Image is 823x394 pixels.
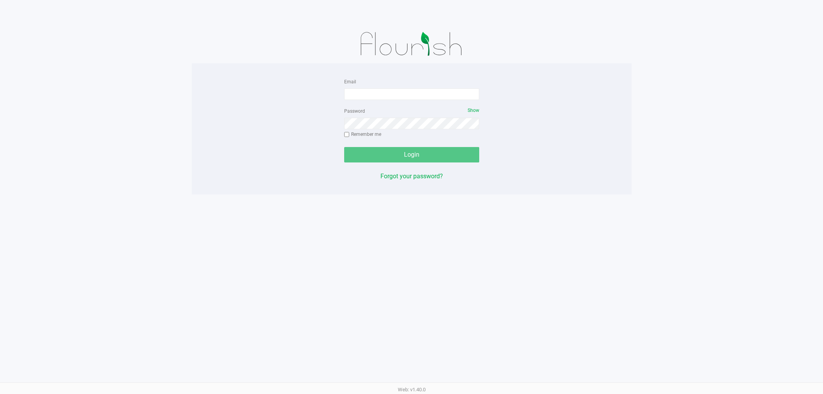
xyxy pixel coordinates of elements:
input: Remember me [344,132,350,137]
button: Forgot your password? [380,172,443,181]
label: Remember me [344,131,381,138]
span: Show [468,108,479,113]
label: Password [344,108,365,115]
label: Email [344,78,356,85]
span: Web: v1.40.0 [398,387,426,392]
